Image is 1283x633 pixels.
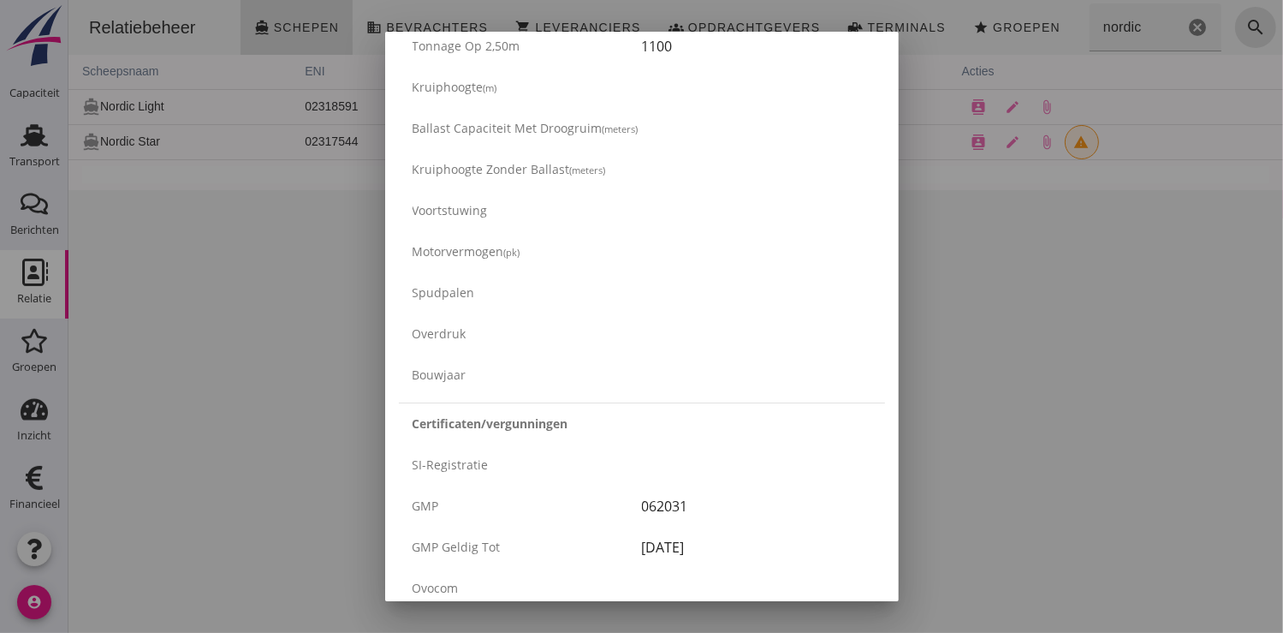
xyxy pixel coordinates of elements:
[608,124,739,159] td: 84,96
[413,79,484,95] span: Kruiphoogte
[413,202,488,218] span: Voortstuwing
[298,20,313,35] i: business
[779,20,794,35] i: front_loader
[14,98,32,116] i: directions_boat
[642,537,871,558] div: [DATE]
[642,36,871,57] div: 1100
[223,55,387,89] th: ENI
[798,21,877,34] span: Terminals
[971,134,987,150] i: attach_file
[971,99,987,115] i: attach_file
[223,124,387,159] td: 02317544
[1177,17,1197,38] i: search
[413,539,501,555] span: GMP geldig tot
[387,124,497,159] td: 1267
[14,133,32,151] i: directions_boat
[1006,134,1021,150] i: warning
[413,580,459,596] span: Ovocom
[387,55,497,89] th: ton
[413,415,568,433] strong: Certificaten/vergunningen
[413,284,475,301] span: Spudpalen
[903,134,918,150] i: contacts
[880,55,1215,89] th: acties
[937,134,953,150] i: edit
[600,20,615,35] i: groups
[317,21,419,34] span: Bevrachters
[738,124,879,159] td: 8,2
[603,122,639,135] small: (meters)
[413,367,466,383] span: Bouwjaar
[619,21,752,34] span: Opdrachtgevers
[7,15,141,39] div: Relatiebeheer
[186,20,201,35] i: directions_boat
[413,38,520,54] span: Tonnage op 2,50m
[738,55,879,89] th: breedte
[504,246,520,259] small: (pk)
[608,89,739,124] td: 85
[903,99,918,115] i: contacts
[413,243,504,260] span: Motorvermogen
[413,498,439,514] span: GMP
[413,161,570,177] span: Kruiphoogte zonder ballast
[905,20,920,35] i: star
[570,164,606,176] small: (meters)
[466,21,572,34] span: Leveranciers
[387,89,497,124] td: 1304
[413,325,466,342] span: Overdruk
[497,89,608,124] td: 1750
[642,496,871,517] div: 062031
[413,457,489,473] span: SI-registratie
[497,124,608,159] td: 1850
[937,99,953,115] i: edit
[1119,17,1139,38] i: Wis Zoeken...
[484,81,497,94] small: (m)
[497,55,608,89] th: m3
[447,20,462,35] i: shopping_cart
[223,89,387,124] td: 02318591
[608,55,739,89] th: lengte
[924,21,992,34] span: Groepen
[205,21,271,34] span: Schepen
[738,89,879,124] td: 8,22
[413,120,603,136] span: Ballast capaciteit met droogruim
